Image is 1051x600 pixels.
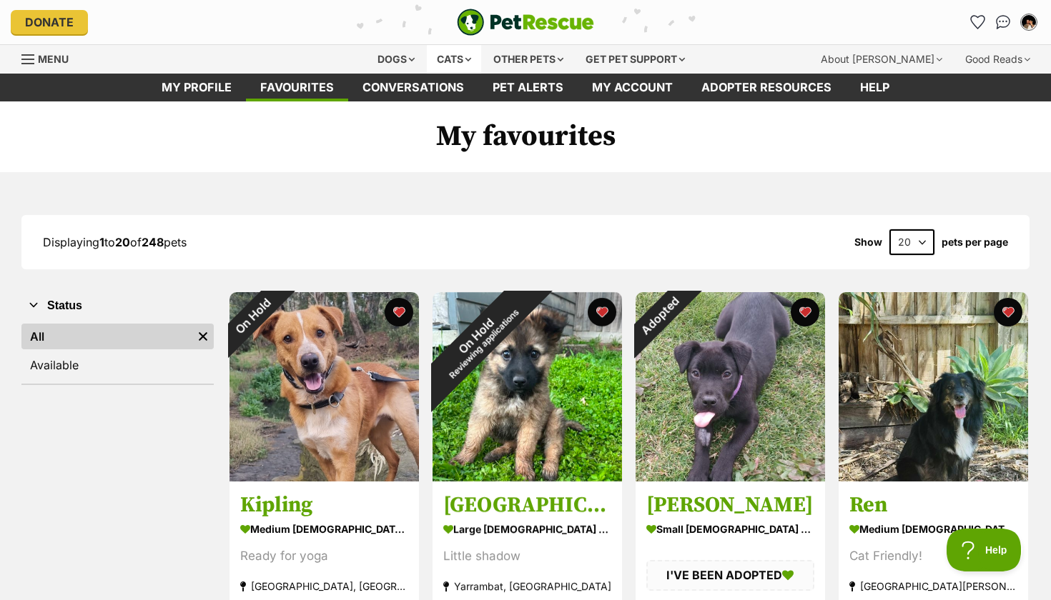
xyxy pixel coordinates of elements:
a: Pet alerts [478,74,578,101]
div: [GEOGRAPHIC_DATA], [GEOGRAPHIC_DATA] [240,577,408,596]
a: On Hold [230,470,419,484]
div: Good Reads [955,45,1040,74]
a: Remove filter [192,324,214,349]
strong: 248 [142,235,164,249]
div: Other pets [483,45,573,74]
div: About [PERSON_NAME] [811,45,952,74]
a: My account [578,74,687,101]
a: Adopted [636,470,825,484]
span: Displaying to of pets [43,235,187,249]
img: Nuremberg [433,292,622,481]
h3: [PERSON_NAME] [646,492,814,519]
a: On HoldReviewing applications [433,470,622,484]
span: Reviewing applications [448,307,521,381]
img: consumer-privacy-logo.png [1,1,13,13]
button: favourite [385,298,413,326]
div: Adopted [617,274,702,359]
div: medium [DEMOGRAPHIC_DATA] Dog [849,519,1017,540]
div: On Hold [211,274,295,358]
img: logo-e224e6f780fb5917bec1dbf3a21bbac754714ae5b6737aabdf751b685950b380.svg [457,9,594,36]
a: Adopter resources [687,74,846,101]
img: Ren [839,292,1028,481]
a: All [21,324,192,349]
img: Kipling [230,292,419,481]
div: Ready for yoga [240,547,408,566]
img: chat-41dd97257d64d25036548639549fe6c8038ab92f7586957e7f3b1b290dea8141.svg [996,15,1011,29]
div: large [DEMOGRAPHIC_DATA] Dog [443,519,611,540]
a: Available [21,352,214,378]
div: Get pet support [576,45,695,74]
span: Menu [38,53,69,65]
div: Cat Friendly! [849,547,1017,566]
a: conversations [348,74,478,101]
div: [GEOGRAPHIC_DATA][PERSON_NAME][GEOGRAPHIC_DATA] [849,577,1017,596]
div: Dogs [367,45,425,74]
a: Menu [21,45,79,71]
button: My account [1017,11,1040,34]
a: My profile [147,74,246,101]
h3: Kipling [240,492,408,519]
iframe: Help Scout Beacon - Open [947,529,1022,571]
div: I'VE BEEN ADOPTED [646,561,814,591]
a: Donate [11,10,88,34]
div: Cats [427,45,481,74]
a: Help [846,74,904,101]
span: Show [854,236,882,248]
div: Yarrambat, [GEOGRAPHIC_DATA] [443,577,611,596]
button: favourite [791,298,819,326]
a: PetRescue [457,9,594,36]
a: Favourites [246,74,348,101]
img: Darcy [636,292,825,481]
div: Status [21,321,214,384]
button: favourite [994,298,1022,326]
ul: Account quick links [966,11,1040,34]
button: favourite [588,298,616,326]
div: small [DEMOGRAPHIC_DATA] Dog [646,519,814,540]
a: Conversations [992,11,1015,34]
div: On Hold [401,261,559,419]
h3: Ren [849,492,1017,519]
img: Clare Duyker profile pic [1022,15,1036,29]
strong: 20 [115,235,130,249]
a: Favourites [966,11,989,34]
button: Status [21,296,214,315]
div: Little shadow [443,547,611,566]
div: medium [DEMOGRAPHIC_DATA] Dog [240,519,408,540]
h3: [GEOGRAPHIC_DATA] [443,492,611,519]
label: pets per page [942,236,1008,248]
strong: 1 [99,235,104,249]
